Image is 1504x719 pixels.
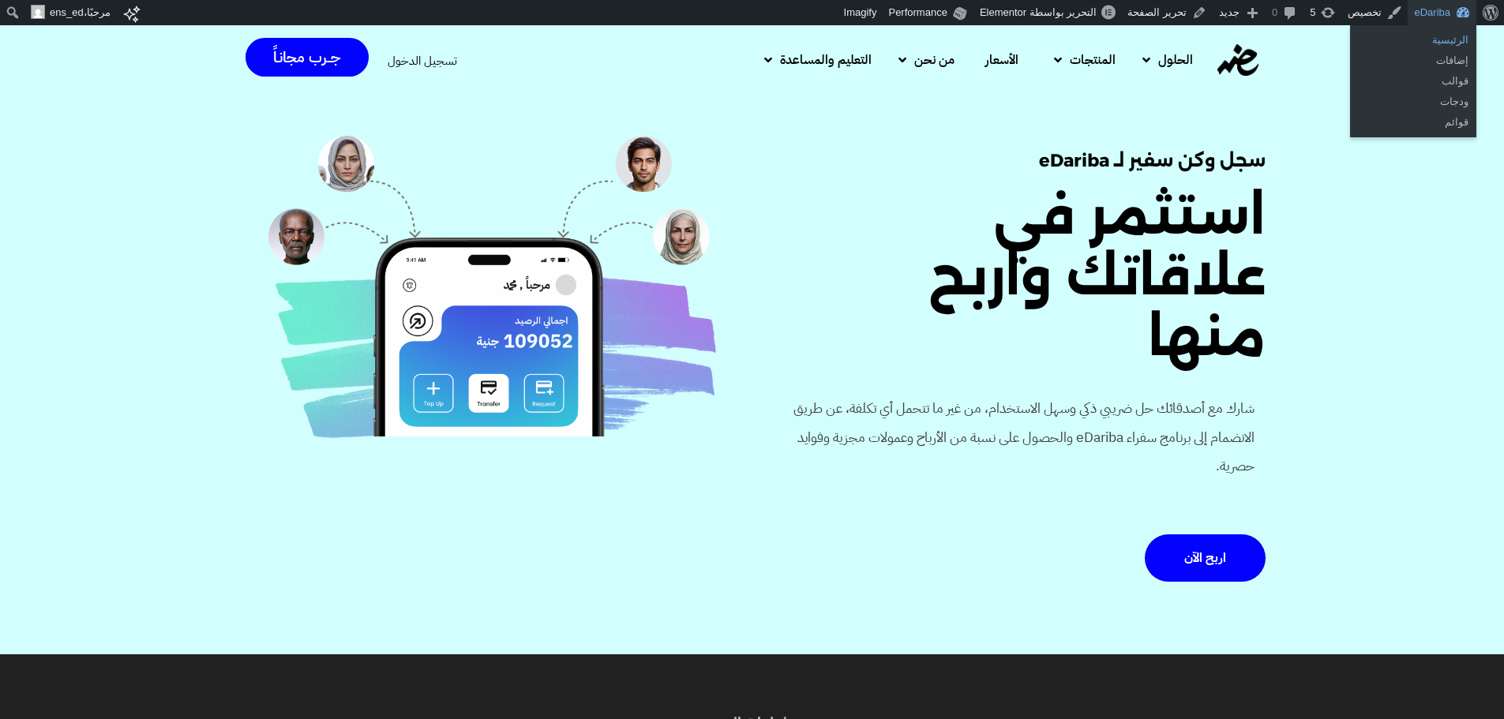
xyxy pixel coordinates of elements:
a: قوائم [1350,112,1476,133]
span: التعليم والمساعدة [780,51,872,69]
span: الحلول [1158,51,1193,69]
a: المنتجات [1038,39,1127,81]
a: الرئيسية [1350,30,1476,51]
img: eDariba [1217,44,1258,76]
a: ودجات [1350,92,1476,112]
a: الحلول [1127,39,1204,81]
ul: eDariba [1350,25,1476,76]
span: اربح الآن [1184,552,1226,564]
span: شارك مع أصدقائك حل ضريبي ذكي وسهل الاستخدام، من غير ما تتحمل أي تكلفة، عن طريق الانضمام إلى برنام... [787,394,1254,481]
span: التحرير بواسطة Elementor [980,6,1097,18]
a: الأسعار [966,39,1038,81]
a: جــرب مجانـاً [246,38,369,77]
a: تسجيل الدخول [388,55,457,67]
h1: استثمر في علاقاتك واربح منها [808,185,1266,366]
a: من نحن [883,39,966,81]
a: قوالب [1350,71,1476,92]
a: التعليم والمساعدة [748,39,883,81]
a: إضافات [1350,51,1476,71]
h5: سجل وكن سفير لـ eDariba [808,152,1266,169]
ul: eDariba [1350,66,1476,137]
span: الأسعار [985,51,1018,69]
span: المنتجات [1070,51,1116,69]
span: جــرب مجانـاً [273,50,341,65]
span: من نحن [914,51,955,69]
a: اربح الآن [1145,534,1266,582]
